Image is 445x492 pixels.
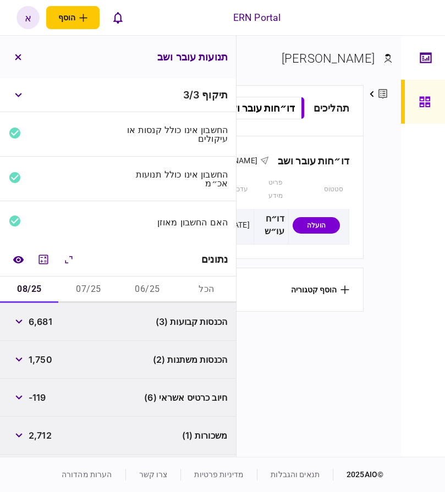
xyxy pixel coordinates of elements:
a: השוואה למסמך [8,250,28,269]
button: 07/25 [59,277,118,303]
span: -119 [29,391,46,404]
span: תיקוף [202,89,228,101]
span: 2,712 [29,429,52,442]
button: 06/25 [118,277,177,303]
a: צרו קשר [139,470,168,479]
a: מדיניות פרטיות [194,470,244,479]
div: ERN Portal [233,10,281,25]
div: תהליכים [314,101,349,115]
span: חיוב כרטיס אשראי (6) [144,391,227,404]
button: פתח רשימת התראות [106,6,129,29]
div: החשבון אינו כולל קנסות או עיקולים [123,125,228,143]
div: הועלה [293,217,340,234]
div: האם החשבון מאוזן [123,218,228,226]
span: 6,681 [29,315,52,328]
span: 1,750 [29,353,52,366]
div: דו״חות עובר ושב [269,155,349,167]
div: [DATE] [227,219,250,230]
span: הכנסות קבועות (3) [156,315,227,328]
span: משכורות (1) [182,429,227,442]
a: הערות מהדורה [62,470,112,479]
button: הרחב\כווץ הכל [59,250,79,269]
button: א [17,6,40,29]
a: תנאים והגבלות [271,470,320,479]
th: פריט מידע [254,170,288,209]
div: נתונים [201,254,228,265]
span: 3 / 3 [183,89,199,101]
div: החשבון אינו כולל תנועות אכ״מ [123,170,228,187]
h3: תנועות עובר ושב [157,52,228,62]
button: מחשבון [34,250,53,269]
button: פתח תפריט להוספת לקוח [46,6,100,29]
button: הכל [177,277,236,303]
span: הכנסות משתנות (2) [153,353,227,366]
div: [PERSON_NAME] [282,49,375,68]
button: הוסף קטגוריה [291,285,349,294]
div: דו״ח עו״ש [258,213,284,238]
th: סטטוס [288,170,349,209]
div: © 2025 AIO [333,469,383,480]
